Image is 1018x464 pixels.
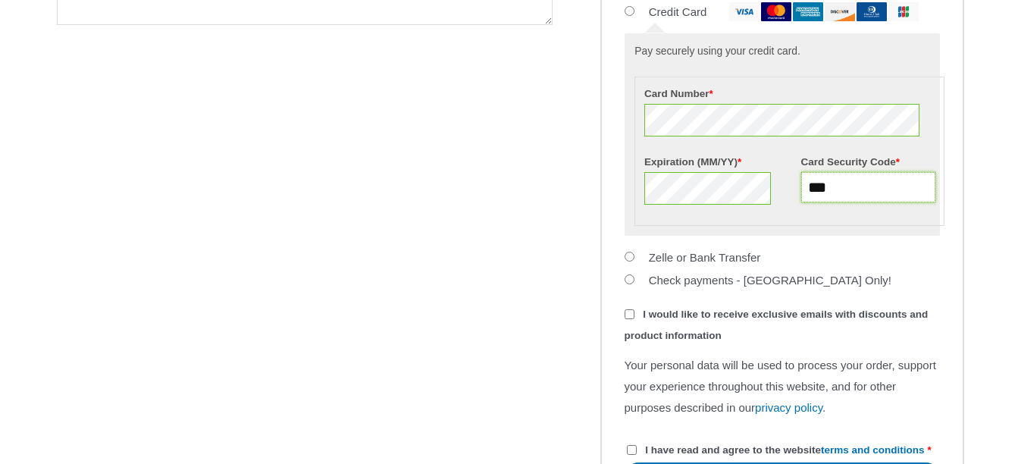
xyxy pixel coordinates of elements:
span: I would like to receive exclusive emails with discounts and product information [625,309,929,341]
label: Card Security Code [801,152,935,172]
a: privacy policy [755,401,822,414]
p: Your personal data will be used to process your order, support your experience throughout this we... [625,355,940,419]
img: jcb [888,2,919,21]
img: mastercard [761,2,791,21]
img: dinersclub [857,2,887,21]
label: Zelle or Bank Transfer [649,251,761,264]
input: I would like to receive exclusive emails with discounts and product information [625,309,634,319]
label: Credit Card [649,5,919,18]
label: Expiration (MM/YY) [644,152,778,172]
img: visa [729,2,760,21]
input: I have read and agree to the websiteterms and conditions * [627,445,637,455]
label: Card Number [644,83,935,104]
span: I have read and agree to the website [645,444,924,456]
img: discover [825,2,855,21]
label: Check payments - [GEOGRAPHIC_DATA] Only! [649,274,891,287]
p: Pay securely using your credit card. [634,44,929,60]
img: amex [793,2,823,21]
abbr: required [927,444,931,456]
fieldset: Payment Info [634,77,944,226]
a: terms and conditions [821,444,925,456]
